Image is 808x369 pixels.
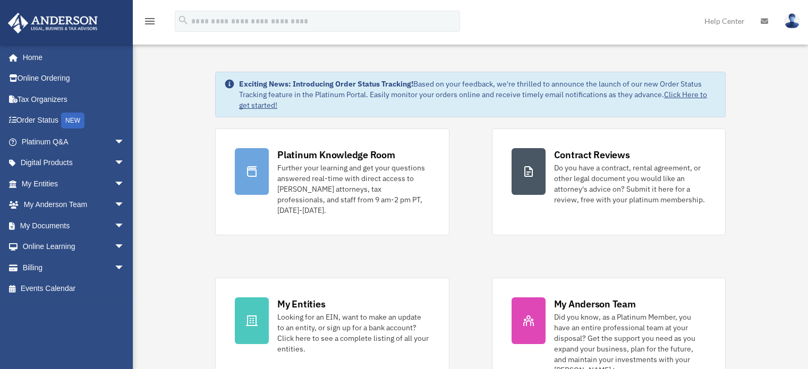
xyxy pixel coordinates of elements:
a: My Anderson Teamarrow_drop_down [7,194,141,216]
a: Tax Organizers [7,89,141,110]
div: Looking for an EIN, want to make an update to an entity, or sign up for a bank account? Click her... [277,312,429,354]
a: My Entitiesarrow_drop_down [7,173,141,194]
div: My Entities [277,297,325,311]
a: Platinum Knowledge Room Further your learning and get your questions answered real-time with dire... [215,128,449,235]
a: Click Here to get started! [239,90,707,110]
div: Further your learning and get your questions answered real-time with direct access to [PERSON_NAM... [277,162,429,216]
span: arrow_drop_down [114,215,135,237]
span: arrow_drop_down [114,131,135,153]
i: menu [143,15,156,28]
div: Based on your feedback, we're thrilled to announce the launch of our new Order Status Tracking fe... [239,79,717,110]
a: menu [143,19,156,28]
div: Do you have a contract, rental agreement, or other legal document you would like an attorney's ad... [554,162,706,205]
span: arrow_drop_down [114,257,135,279]
span: arrow_drop_down [114,173,135,195]
a: Billingarrow_drop_down [7,257,141,278]
strong: Exciting News: Introducing Order Status Tracking! [239,79,413,89]
span: arrow_drop_down [114,194,135,216]
a: Platinum Q&Aarrow_drop_down [7,131,141,152]
a: Digital Productsarrow_drop_down [7,152,141,174]
a: Online Ordering [7,68,141,89]
div: Platinum Knowledge Room [277,148,395,161]
img: User Pic [784,13,800,29]
a: My Documentsarrow_drop_down [7,215,141,236]
span: arrow_drop_down [114,236,135,258]
i: search [177,14,189,26]
a: Contract Reviews Do you have a contract, rental agreement, or other legal document you would like... [492,128,726,235]
div: My Anderson Team [554,297,636,311]
div: Contract Reviews [554,148,630,161]
a: Online Learningarrow_drop_down [7,236,141,258]
div: NEW [61,113,84,128]
span: arrow_drop_down [114,152,135,174]
a: Order StatusNEW [7,110,141,132]
img: Anderson Advisors Platinum Portal [5,13,101,33]
a: Events Calendar [7,278,141,299]
a: Home [7,47,135,68]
